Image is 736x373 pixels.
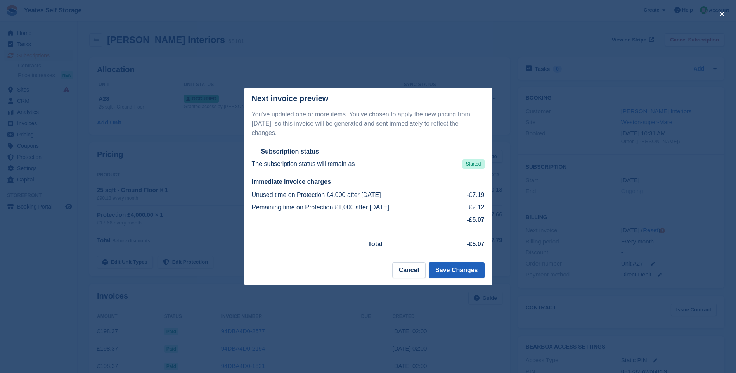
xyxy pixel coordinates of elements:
[252,189,458,201] td: Unused time on Protection £4,000 after [DATE]
[252,94,329,103] p: Next invoice preview
[467,216,484,223] strong: -£5.07
[368,241,383,247] strong: Total
[252,110,485,138] p: You've updated one or more items. You've chosen to apply the new pricing from [DATE], so this inv...
[716,8,728,20] button: close
[467,241,484,247] strong: -£5.07
[458,189,484,201] td: -£7.19
[252,201,458,214] td: Remaining time on Protection £1,000 after [DATE]
[462,159,485,169] span: Started
[252,178,485,186] h2: Immediate invoice charges
[392,262,426,278] button: Cancel
[252,159,355,169] p: The subscription status will remain as
[261,148,319,155] h2: Subscription status
[429,262,484,278] button: Save Changes
[458,201,484,214] td: £2.12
